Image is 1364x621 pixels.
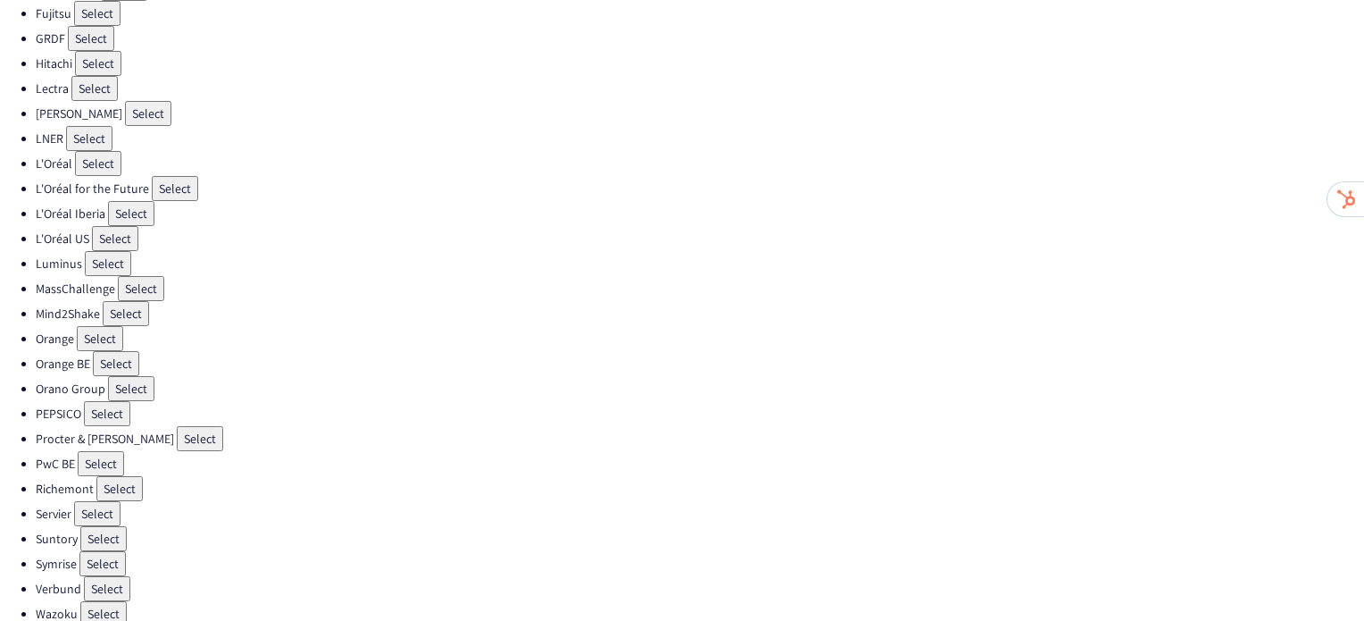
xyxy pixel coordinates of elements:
button: Select [74,1,121,26]
button: Select [78,451,124,476]
button: Select [79,551,126,576]
button: Select [84,401,130,426]
li: LNER [36,126,1364,151]
li: Suntory [36,526,1364,551]
li: MassChallenge [36,276,1364,301]
button: Select [177,426,223,451]
button: Select [152,176,198,201]
li: L'Oréal US [36,226,1364,251]
button: Select [125,101,171,126]
button: Select [80,526,127,551]
li: Mind2Shake [36,301,1364,326]
li: Lectra [36,76,1364,101]
li: L'Oréal Iberia [36,201,1364,226]
iframe: Chat Widget [1275,535,1364,621]
button: Select [71,76,118,101]
button: Select [75,151,121,176]
button: Select [108,376,154,401]
li: Verbund [36,576,1364,601]
li: PwC BE [36,451,1364,476]
button: Select [103,301,149,326]
li: GRDF [36,26,1364,51]
button: Select [93,351,139,376]
button: Select [74,501,121,526]
button: Select [85,251,131,276]
button: Select [118,276,164,301]
li: L'Oréal for the Future [36,176,1364,201]
li: L'Oréal [36,151,1364,176]
li: Hitachi [36,51,1364,76]
li: Procter & [PERSON_NAME] [36,426,1364,451]
li: PEPSICO [36,401,1364,426]
li: [PERSON_NAME] [36,101,1364,126]
li: Servier [36,501,1364,526]
button: Select [92,226,138,251]
li: Orange BE [36,351,1364,376]
button: Select [66,126,112,151]
button: Select [77,326,123,351]
li: Fujitsu [36,1,1364,26]
button: Select [75,51,121,76]
li: Orano Group [36,376,1364,401]
li: Orange [36,326,1364,351]
li: Luminus [36,251,1364,276]
button: Select [96,476,143,501]
li: Richemont [36,476,1364,501]
button: Select [84,576,130,601]
button: Select [108,201,154,226]
button: Select [68,26,114,51]
li: Symrise [36,551,1364,576]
